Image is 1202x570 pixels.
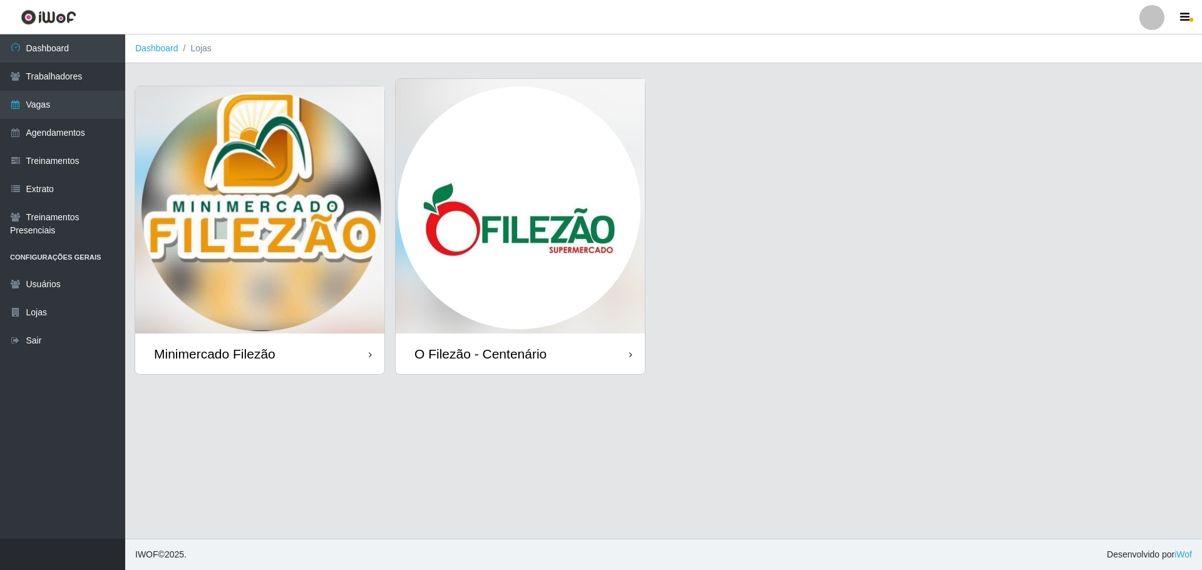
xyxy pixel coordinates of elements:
img: cardImg [135,86,384,333]
span: IWOF [135,549,158,559]
li: Lojas [178,42,212,55]
div: Minimercado Filezão [154,346,275,362]
a: iWof [1174,549,1192,559]
span: © 2025 . [135,548,187,561]
a: Dashboard [135,43,178,53]
img: CoreUI Logo [21,9,76,25]
div: O Filezão - Centenário [414,346,547,362]
a: Minimercado Filezão [135,86,384,374]
img: cardImg [396,79,645,333]
span: Desenvolvido por [1107,548,1192,561]
a: O Filezão - Centenário [396,79,645,374]
nav: breadcrumb [125,34,1202,63]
